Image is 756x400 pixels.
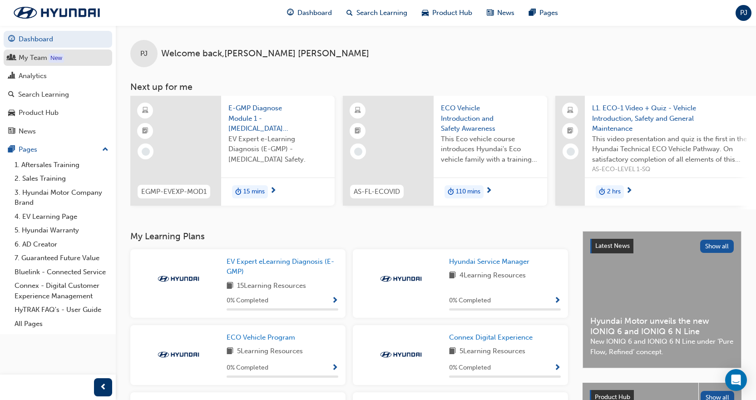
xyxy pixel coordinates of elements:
[4,31,112,48] a: Dashboard
[4,49,112,66] a: My Team
[8,146,15,154] span: pages-icon
[4,141,112,158] button: Pages
[227,332,299,343] a: ECO Vehicle Program
[590,336,734,357] span: New IONIQ 6 and IONIQ 6 N Line under ‘Pure Flow, Refined’ concept.
[100,382,107,393] span: prev-icon
[227,257,338,277] a: EV Expert eLearning Diagnosis (E-GMP)
[376,350,426,359] img: Trak
[8,91,15,99] span: search-icon
[331,362,338,374] button: Show Progress
[725,369,747,391] div: Open Intercom Messenger
[11,158,112,172] a: 1. Aftersales Training
[449,257,529,266] span: Hyundai Service Manager
[736,5,751,21] button: PJ
[11,172,112,186] a: 2. Sales Training
[449,332,536,343] a: Connex Digital Experience
[153,350,203,359] img: Trak
[432,8,472,18] span: Product Hub
[592,134,752,165] span: This video presentation and quiz is the first in the Hyundai Technical ECO Vehicle Pathway. On sa...
[142,125,148,137] span: booktick-icon
[153,274,203,283] img: Trak
[592,103,752,134] span: L1. ECO-1 Video + Quiz - Vehicle Introduction, Safety and General Maintenance
[19,108,59,118] div: Product Hub
[554,364,561,372] span: Show Progress
[228,134,327,165] span: EV Expert e-Learning Diagnosis (E-GMP) - [MEDICAL_DATA] Safety.
[19,126,36,137] div: News
[142,105,148,117] span: learningResourceType_ELEARNING-icon
[554,297,561,305] span: Show Progress
[280,4,339,22] a: guage-iconDashboard
[449,270,456,281] span: book-icon
[449,363,491,373] span: 0 % Completed
[567,105,573,117] span: laptop-icon
[529,7,536,19] span: pages-icon
[8,35,15,44] span: guage-icon
[415,4,479,22] a: car-iconProduct Hub
[449,257,533,267] a: Hyundai Service Manager
[626,187,632,195] span: next-icon
[460,346,525,357] span: 5 Learning Resources
[19,71,47,81] div: Analytics
[456,187,480,197] span: 110 mins
[4,123,112,140] a: News
[4,104,112,121] a: Product Hub
[376,274,426,283] img: Trak
[554,295,561,306] button: Show Progress
[141,187,207,197] span: EGMP-EVEXP-MOD1
[449,346,456,357] span: book-icon
[590,239,734,253] a: Latest NewsShow all
[595,242,630,250] span: Latest News
[331,364,338,372] span: Show Progress
[4,68,112,84] a: Analytics
[449,296,491,306] span: 0 % Completed
[11,303,112,317] a: HyTRAK FAQ's - User Guide
[567,148,575,156] span: learningRecordVerb_NONE-icon
[5,3,109,22] img: Trak
[8,54,15,62] span: people-icon
[441,103,540,134] span: ECO Vehicle Introduction and Safety Awareness
[554,362,561,374] button: Show Progress
[567,125,573,137] span: booktick-icon
[102,144,109,156] span: up-icon
[130,96,335,206] a: EGMP-EVEXP-MOD1E-GMP Diagnose Module 1 - [MEDICAL_DATA] SafetyEV Expert e-Learning Diagnosis (E-G...
[590,316,734,336] span: Hyundai Motor unveils the new IONIQ 6 and IONIQ 6 N Line
[11,186,112,210] a: 3. Hyundai Motor Company Brand
[331,295,338,306] button: Show Progress
[460,270,526,281] span: 4 Learning Resources
[270,187,277,195] span: next-icon
[487,7,494,19] span: news-icon
[11,210,112,224] a: 4. EV Learning Page
[11,279,112,303] a: Connex - Digital Customer Experience Management
[287,7,294,19] span: guage-icon
[19,144,37,155] div: Pages
[161,49,369,59] span: Welcome back , [PERSON_NAME] [PERSON_NAME]
[700,240,734,253] button: Show all
[539,8,558,18] span: Pages
[237,346,303,357] span: 5 Learning Resources
[740,8,747,18] span: PJ
[297,8,332,18] span: Dashboard
[356,8,407,18] span: Search Learning
[346,7,353,19] span: search-icon
[235,186,242,198] span: duration-icon
[4,29,112,141] button: DashboardMy TeamAnalyticsSearch LearningProduct HubNews
[8,109,15,117] span: car-icon
[227,281,233,292] span: book-icon
[339,4,415,22] a: search-iconSearch Learning
[227,296,268,306] span: 0 % Completed
[227,363,268,373] span: 0 % Completed
[331,297,338,305] span: Show Progress
[11,237,112,252] a: 6. AD Creator
[140,49,148,59] span: PJ
[448,186,454,198] span: duration-icon
[243,187,265,197] span: 15 mins
[355,105,361,117] span: learningResourceType_ELEARNING-icon
[227,346,233,357] span: book-icon
[354,187,400,197] span: AS-FL-ECOVID
[130,231,568,242] h3: My Learning Plans
[8,72,15,80] span: chart-icon
[449,333,533,341] span: Connex Digital Experience
[343,96,547,206] a: AS-FL-ECOVIDECO Vehicle Introduction and Safety AwarenessThis Eco vehicle course introduces Hyund...
[422,7,429,19] span: car-icon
